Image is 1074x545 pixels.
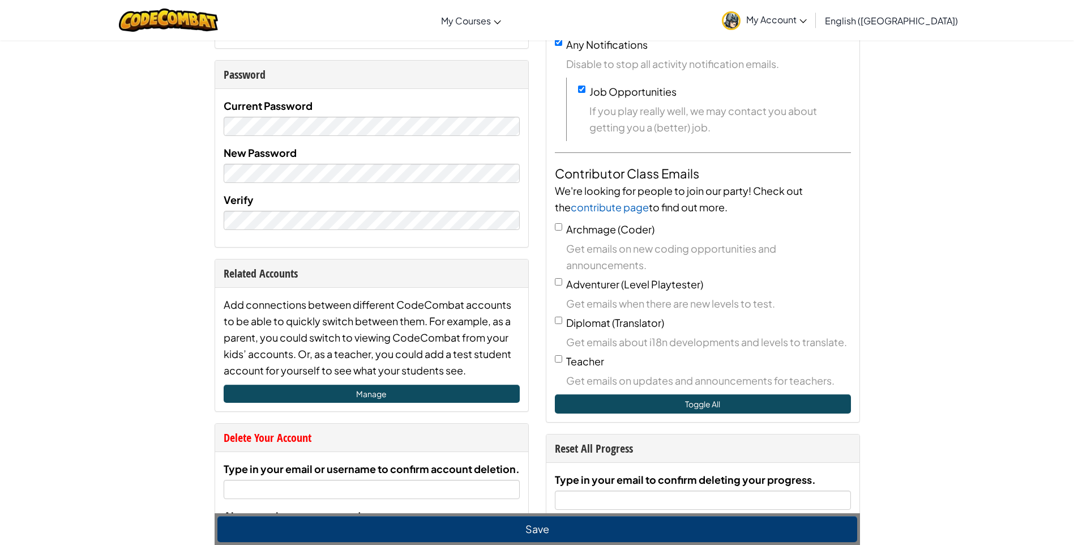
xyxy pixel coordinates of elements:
span: Archmage [566,223,616,236]
label: Type in your email or username to confirm account deletion. [224,461,520,477]
label: Any Notifications [566,38,648,51]
div: Password [224,66,520,83]
div: Delete Your Account [224,429,520,446]
span: to find out more. [649,201,728,214]
label: New Password [224,144,297,161]
span: Disable to stop all activity notification emails. [566,56,851,72]
img: avatar [722,11,741,30]
span: (Level Playtester) [621,278,703,291]
a: My Courses [435,5,507,36]
div: Related Accounts [224,265,520,282]
span: Diplomat [566,316,610,329]
label: Type in your email to confirm deleting your progress. [555,471,816,488]
a: English ([GEOGRAPHIC_DATA]) [819,5,964,36]
span: My Courses [441,15,491,27]
a: Manage [224,385,520,403]
span: Get emails on new coding opportunities and announcements. [566,240,851,273]
a: contribute page [571,201,649,214]
label: Job Opportunities [589,85,677,98]
div: Reset All Progress [555,440,851,457]
span: (Coder) [618,223,654,236]
span: Get emails on updates and announcements for teachers. [566,372,851,389]
a: My Account [716,2,812,38]
label: Also, type in your password. [224,508,365,524]
span: Get emails when there are new levels to test. [566,295,851,312]
h4: Contributor Class Emails [555,164,851,182]
span: Get emails about i18n developments and levels to translate. [566,334,851,350]
span: We're looking for people to join our party! Check out the [555,184,803,214]
span: Adventurer [566,278,619,291]
button: Save [217,516,857,542]
div: Add connections between different CodeCombat accounts to be able to quickly switch between them. ... [224,296,520,378]
span: (Translator) [612,316,664,329]
img: CodeCombat logo [119,8,218,32]
label: Current Password [224,97,313,114]
label: Verify [224,191,254,208]
span: English ([GEOGRAPHIC_DATA]) [825,15,958,27]
span: Teacher [566,355,604,368]
span: My Account [746,14,807,25]
button: Toggle All [555,394,851,414]
span: If you play really well, we may contact you about getting you a (better) job. [589,103,851,135]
